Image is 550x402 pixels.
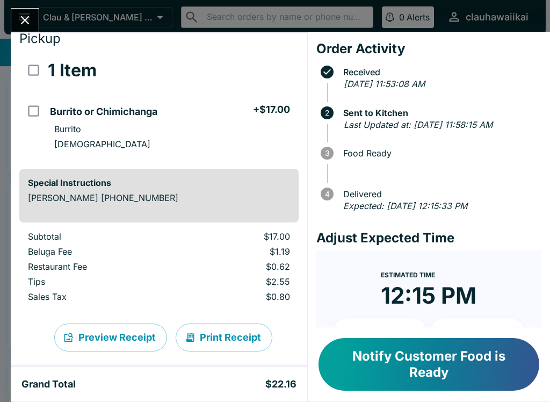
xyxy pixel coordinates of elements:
span: Received [338,67,541,77]
em: [DATE] 11:53:08 AM [344,78,425,89]
p: Restaurant Fee [28,261,172,272]
p: $1.19 [189,246,290,257]
button: Close [11,9,39,32]
span: Pickup [19,31,61,46]
p: [PERSON_NAME] [PHONE_NUMBER] [28,192,290,203]
p: $2.55 [189,276,290,287]
button: Print Receipt [176,324,272,351]
h5: $22.16 [265,378,296,391]
p: Tips [28,276,172,287]
p: $17.00 [189,231,290,242]
button: Preview Receipt [54,324,167,351]
h4: Adjust Expected Time [316,230,541,246]
button: + 20 [431,318,524,345]
table: orders table [19,231,299,306]
table: orders table [19,51,299,160]
h5: Burrito or Chimichanga [50,105,157,118]
p: $0.80 [189,291,290,302]
span: Delivered [338,189,541,199]
span: Sent to Kitchen [338,108,541,118]
span: Food Ready [338,148,541,158]
text: 4 [324,190,329,198]
span: Estimated Time [381,271,435,279]
text: 2 [325,109,329,117]
p: Sales Tax [28,291,172,302]
p: Beluga Fee [28,246,172,257]
button: Notify Customer Food is Ready [319,338,539,391]
em: Expected: [DATE] 12:15:33 PM [343,200,467,211]
em: Last Updated at: [DATE] 11:58:15 AM [344,119,493,130]
p: $0.62 [189,261,290,272]
p: Subtotal [28,231,172,242]
h6: Special Instructions [28,177,290,188]
h5: Grand Total [21,378,76,391]
p: [DEMOGRAPHIC_DATA] [54,139,150,149]
p: Burrito [54,124,81,134]
h4: Order Activity [316,41,541,57]
time: 12:15 PM [381,282,476,310]
button: + 10 [334,318,427,345]
h5: + $17.00 [253,103,290,116]
h3: 1 Item [48,60,97,81]
text: 3 [325,149,329,157]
